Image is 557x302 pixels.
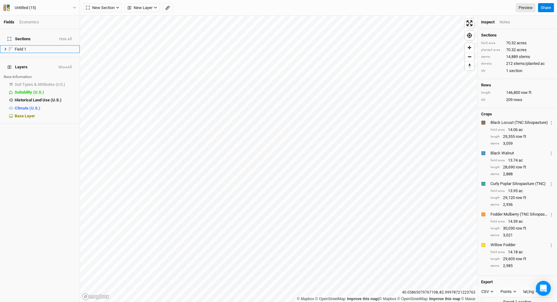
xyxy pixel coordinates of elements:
[59,37,72,41] button: Hide All
[490,158,505,163] div: field area
[538,3,554,12] button: Share
[490,232,553,238] div: 3,021
[490,219,553,224] div: 14.39
[490,120,548,125] div: Black Locust (TNC Silvopasture)
[465,61,474,70] button: Reset bearing to north
[15,5,36,11] div: Untitled (15)
[465,52,474,61] button: Zoom out
[490,164,553,170] div: 28,690
[549,241,553,248] button: Crop Usage
[481,90,503,95] div: length
[519,188,523,194] span: ac
[15,47,76,52] div: Field 1
[481,41,503,46] div: field area
[536,281,551,296] div: Open Intercom Messenger
[490,172,500,177] div: stems
[297,296,475,302] div: |
[517,40,527,46] span: acres
[500,19,510,25] div: Notes
[481,54,553,60] div: 14,889
[481,40,553,46] div: 70.32
[514,97,522,103] span: rows
[481,97,503,102] div: qty
[519,158,523,163] span: ac
[481,61,553,66] div: 212
[481,68,503,73] div: qty
[490,257,500,261] div: length
[490,141,500,146] div: stems
[490,134,500,139] div: length
[519,219,523,224] span: ac
[481,83,553,88] h4: Rows
[80,16,477,302] canvas: Map
[481,289,489,295] div: CSV
[490,219,505,224] div: field area
[15,82,76,87] div: Soil Types & Attributes (U.S.)
[549,211,553,218] button: Crop Usage
[490,165,500,170] div: length
[397,297,428,301] a: OpenStreetMap
[15,82,65,87] span: Soil Types & Attributes (U.S.)
[400,289,477,296] div: 40.05865079767108 , -82.99978721223765
[481,47,553,53] div: 70.32
[490,188,553,194] div: 13.95
[490,128,505,132] div: field area
[490,263,553,269] div: 2,985
[429,297,460,301] a: Improve this map
[514,61,545,66] span: stems/planted ac
[490,134,553,139] div: 29,355
[490,226,500,231] div: length
[516,134,526,139] span: row ft
[297,297,314,301] a: Mapbox
[465,43,474,52] button: Zoom in
[347,297,378,301] a: Improve this map
[162,3,173,12] button: Shortcut: M
[490,171,553,177] div: 2,888
[516,195,526,201] span: row ft
[7,65,27,70] span: Layers
[516,3,535,12] a: Preview
[490,202,553,207] div: 2,936
[481,68,553,74] div: 1
[521,90,531,95] span: row ft
[481,97,553,103] div: 209
[490,233,500,238] div: stems
[516,226,526,231] span: row ft
[15,106,76,111] div: Climate (U.S.)
[83,3,122,12] button: New Section
[490,127,553,133] div: 14.06
[15,114,76,119] div: Base Layer
[15,47,26,51] span: Field 1
[490,150,548,156] div: Black Walnut
[379,297,396,301] a: Mapbox
[516,164,526,170] span: row ft
[490,181,548,187] div: Curly Poplar Silvopasture (TNC)
[15,98,76,103] div: Historical Land Use (U.S.)
[3,4,77,11] button: Untitled (15)
[125,3,160,12] button: New Layer
[509,68,522,74] span: section
[549,149,553,157] button: Crop Usage
[465,31,474,40] button: Find my location
[481,33,553,38] h4: Sections
[498,287,519,296] button: Points
[7,37,31,41] span: Sections
[490,195,553,201] div: 29,120
[315,297,346,301] a: OpenStreetMap
[481,48,503,52] div: planted area
[127,5,152,11] span: New Layer
[519,127,523,133] span: ac
[465,19,474,28] button: Enter fullscreen
[500,289,512,295] div: Points
[15,114,35,118] span: Base Layer
[520,287,541,296] button: lat,lng
[15,90,44,95] span: Suitability (U.S.)
[549,180,553,187] button: Crop Usage
[490,256,553,262] div: 29,605
[481,280,553,285] h4: Export
[490,141,553,146] div: 3,059
[481,90,553,95] div: 146,800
